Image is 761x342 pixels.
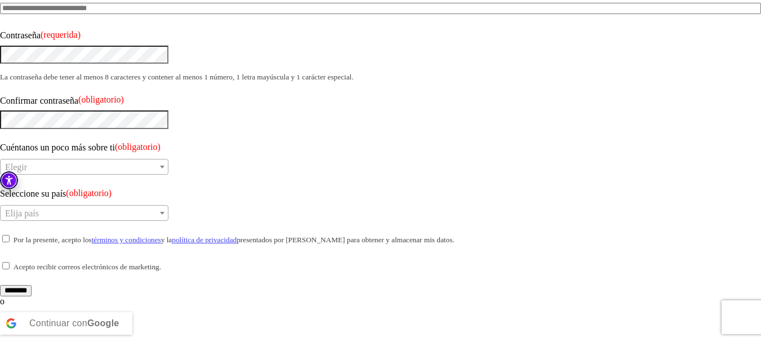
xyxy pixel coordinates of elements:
[2,235,10,242] input: Por la presente, acepto lostérminos y condicionesy lapolítica de privacidadpresentados por [PERSO...
[29,318,87,328] font: Continuar con
[14,263,161,271] font: Acepto recibir correos electrónicos de marketing.
[237,236,454,244] font: presentados por [PERSON_NAME] para obtener y almacenar mis datos.
[5,208,39,218] font: Elija país
[115,142,161,152] font: (obligatorio)
[78,95,124,104] font: (obligatorio)
[161,236,172,244] font: y la
[41,30,81,39] font: (requerida)
[87,318,119,328] font: Google
[92,236,161,244] a: términos y condiciones
[5,162,27,172] font: Elegir
[66,188,112,198] font: (obligatorio)
[14,236,92,244] font: Por la presente, acepto los
[2,262,10,269] input: Acepto recibir correos electrónicos de marketing.
[172,236,237,244] a: política de privacidad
